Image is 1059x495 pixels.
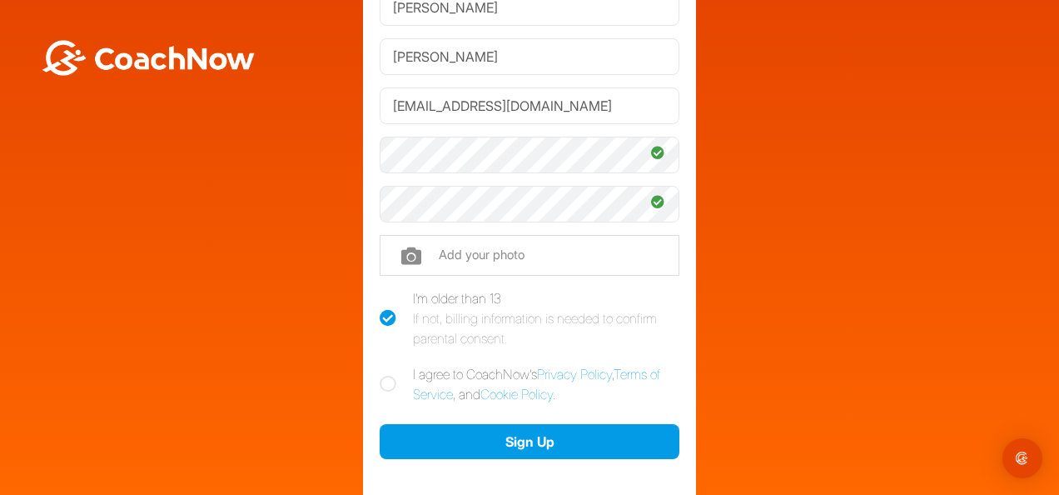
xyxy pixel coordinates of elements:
input: Email [380,87,679,124]
a: Cookie Policy [480,386,553,402]
div: Open Intercom Messenger [1002,438,1042,478]
input: Last Name [380,38,679,75]
a: Privacy Policy [537,366,612,382]
div: I'm older than 13 [413,288,679,348]
div: If not, billing information is needed to confirm parental consent. [413,308,679,348]
a: Terms of Service [413,366,660,402]
img: BwLJSsUCoWCh5upNqxVrqldRgqLPVwmV24tXu5FoVAoFEpwwqQ3VIfuoInZCoVCoTD4vwADAC3ZFMkVEQFDAAAAAElFTkSuQmCC [40,40,256,76]
label: I agree to CoachNow's , , and . [380,364,679,404]
button: Sign Up [380,424,679,460]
